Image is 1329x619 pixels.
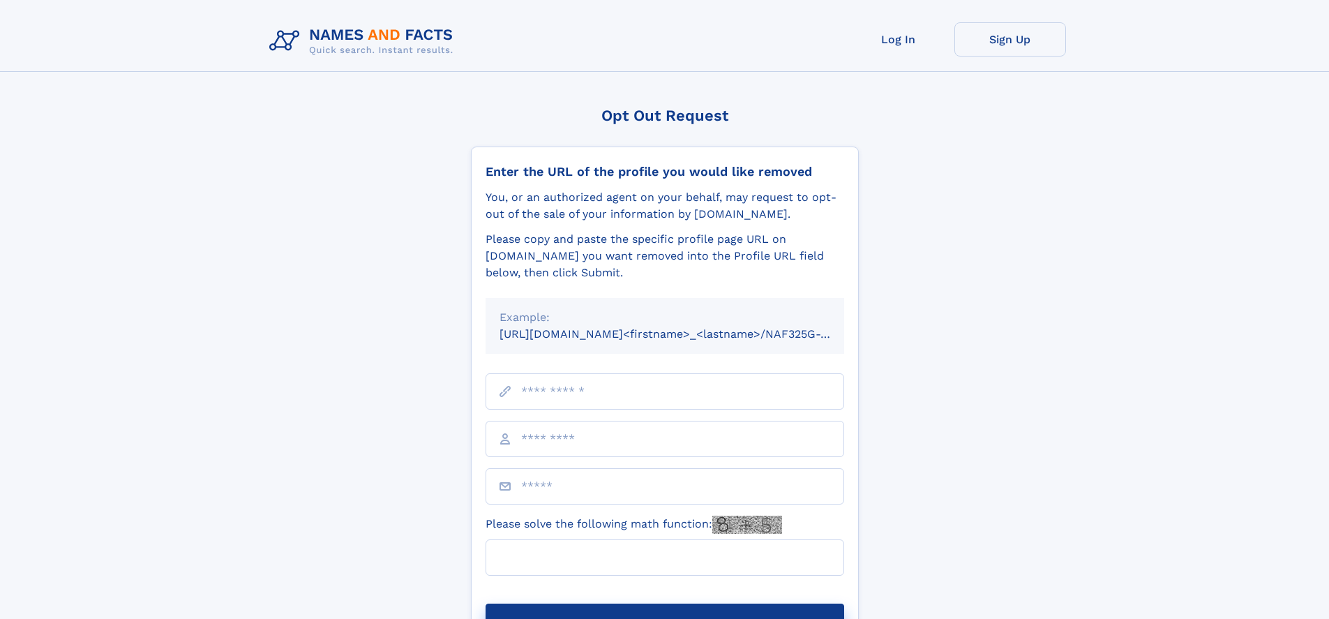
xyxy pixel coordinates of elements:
[500,327,871,341] small: [URL][DOMAIN_NAME]<firstname>_<lastname>/NAF325G-xxxxxxxx
[486,516,782,534] label: Please solve the following math function:
[486,164,844,179] div: Enter the URL of the profile you would like removed
[264,22,465,60] img: Logo Names and Facts
[954,22,1066,57] a: Sign Up
[500,309,830,326] div: Example:
[486,231,844,281] div: Please copy and paste the specific profile page URL on [DOMAIN_NAME] you want removed into the Pr...
[486,189,844,223] div: You, or an authorized agent on your behalf, may request to opt-out of the sale of your informatio...
[471,107,859,124] div: Opt Out Request
[843,22,954,57] a: Log In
